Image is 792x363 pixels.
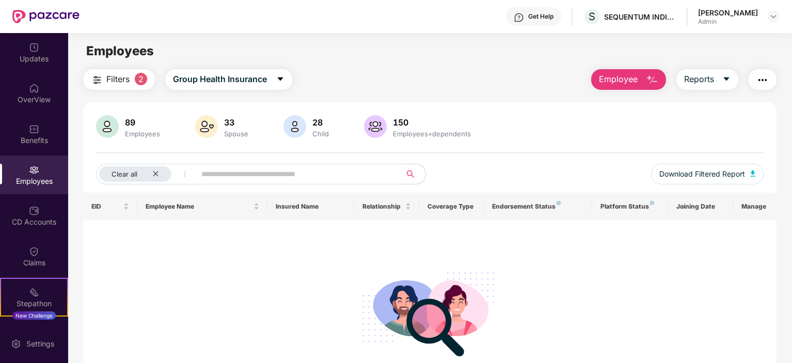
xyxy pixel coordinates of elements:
[646,74,658,86] img: svg+xml;base64,PHN2ZyB4bWxucz0iaHR0cDovL3d3dy53My5vcmcvMjAwMC9zdmciIHhtbG5zOnhsaW5rPSJodHRwOi8vd3...
[492,202,584,211] div: Endorsement Status
[23,339,57,349] div: Settings
[733,193,777,220] th: Manage
[400,170,420,178] span: search
[1,298,67,309] div: Stepathon
[96,164,199,184] button: Clear allclose
[310,130,331,138] div: Child
[195,115,218,138] img: svg+xml;base64,PHN2ZyB4bWxucz0iaHR0cDovL3d3dy53My5vcmcvMjAwMC9zdmciIHhtbG5zOnhsaW5rPSJodHRwOi8vd3...
[354,193,419,220] th: Relationship
[135,73,147,85] span: 2
[137,193,267,220] th: Employee Name
[668,193,733,220] th: Joining Date
[362,202,403,211] span: Relationship
[400,164,426,184] button: search
[276,75,284,84] span: caret-down
[684,73,714,86] span: Reports
[222,130,250,138] div: Spouse
[112,170,137,178] span: Clear all
[698,8,758,18] div: [PERSON_NAME]
[91,202,121,211] span: EID
[11,339,21,349] img: svg+xml;base64,PHN2ZyBpZD0iU2V0dGluZy0yMHgyMCIgeG1sbnM9Imh0dHA6Ly93d3cudzMub3JnLzIwMDAvc3ZnIiB3aW...
[123,130,162,138] div: Employees
[310,117,331,128] div: 28
[283,115,306,138] img: svg+xml;base64,PHN2ZyB4bWxucz0iaHR0cDovL3d3dy53My5vcmcvMjAwMC9zdmciIHhtbG5zOnhsaW5rPSJodHRwOi8vd3...
[29,165,39,175] img: svg+xml;base64,PHN2ZyBpZD0iRW1wbG95ZWVzIiB4bWxucz0iaHR0cDovL3d3dy53My5vcmcvMjAwMC9zdmciIHdpZHRoPS...
[83,69,155,90] button: Filters2
[676,69,738,90] button: Reportscaret-down
[557,201,561,205] img: svg+xml;base64,PHN2ZyB4bWxucz0iaHR0cDovL3d3dy53My5vcmcvMjAwMC9zdmciIHdpZHRoPSI4IiBoZWlnaHQ9IjgiIH...
[514,12,524,23] img: svg+xml;base64,PHN2ZyBpZD0iSGVscC0zMngzMiIgeG1sbnM9Imh0dHA6Ly93d3cudzMub3JnLzIwMDAvc3ZnIiB3aWR0aD...
[29,42,39,53] img: svg+xml;base64,PHN2ZyBpZD0iVXBkYXRlZCIgeG1sbnM9Imh0dHA6Ly93d3cudzMub3JnLzIwMDAvc3ZnIiB3aWR0aD0iMj...
[12,311,56,320] div: New Challenge
[106,73,130,86] span: Filters
[589,10,595,23] span: S
[722,75,731,84] span: caret-down
[364,115,387,138] img: svg+xml;base64,PHN2ZyB4bWxucz0iaHR0cDovL3d3dy53My5vcmcvMjAwMC9zdmciIHhtbG5zOnhsaW5rPSJodHRwOi8vd3...
[29,124,39,134] img: svg+xml;base64,PHN2ZyBpZD0iQmVuZWZpdHMiIHhtbG5zPSJodHRwOi8vd3d3LnczLm9yZy8yMDAwL3N2ZyIgd2lkdGg9Ij...
[12,10,80,23] img: New Pazcare Logo
[591,69,666,90] button: Employee
[173,73,267,86] span: Group Health Insurance
[659,168,745,180] span: Download Filtered Report
[146,202,251,211] span: Employee Name
[96,115,119,138] img: svg+xml;base64,PHN2ZyB4bWxucz0iaHR0cDovL3d3dy53My5vcmcvMjAwMC9zdmciIHhtbG5zOnhsaW5rPSJodHRwOi8vd3...
[222,117,250,128] div: 33
[391,130,473,138] div: Employees+dependents
[152,170,159,177] span: close
[86,43,154,58] span: Employees
[750,170,755,177] img: svg+xml;base64,PHN2ZyB4bWxucz0iaHR0cDovL3d3dy53My5vcmcvMjAwMC9zdmciIHhtbG5zOnhsaW5rPSJodHRwOi8vd3...
[29,83,39,93] img: svg+xml;base64,PHN2ZyBpZD0iSG9tZSIgeG1sbnM9Imh0dHA6Ly93d3cudzMub3JnLzIwMDAvc3ZnIiB3aWR0aD0iMjAiIG...
[391,117,473,128] div: 150
[165,69,292,90] button: Group Health Insurancecaret-down
[123,117,162,128] div: 89
[604,12,676,22] div: SEQUENTUM INDIA PRIVATE LIMITED
[769,12,778,21] img: svg+xml;base64,PHN2ZyBpZD0iRHJvcGRvd24tMzJ4MzIiIHhtbG5zPSJodHRwOi8vd3d3LnczLm9yZy8yMDAwL3N2ZyIgd2...
[600,202,660,211] div: Platform Status
[651,164,764,184] button: Download Filtered Report
[91,74,103,86] img: svg+xml;base64,PHN2ZyB4bWxucz0iaHR0cDovL3d3dy53My5vcmcvMjAwMC9zdmciIHdpZHRoPSIyNCIgaGVpZ2h0PSIyNC...
[698,18,758,26] div: Admin
[29,246,39,257] img: svg+xml;base64,PHN2ZyBpZD0iQ2xhaW0iIHhtbG5zPSJodHRwOi8vd3d3LnczLm9yZy8yMDAwL3N2ZyIgd2lkdGg9IjIwIi...
[29,287,39,297] img: svg+xml;base64,PHN2ZyB4bWxucz0iaHR0cDovL3d3dy53My5vcmcvMjAwMC9zdmciIHdpZHRoPSIyMSIgaGVpZ2h0PSIyMC...
[267,193,354,220] th: Insured Name
[528,12,553,21] div: Get Help
[419,193,484,220] th: Coverage Type
[29,206,39,216] img: svg+xml;base64,PHN2ZyBpZD0iQ0RfQWNjb3VudHMiIGRhdGEtbmFtZT0iQ0QgQWNjb3VudHMiIHhtbG5zPSJodHRwOi8vd3...
[83,193,137,220] th: EID
[756,74,769,86] img: svg+xml;base64,PHN2ZyB4bWxucz0iaHR0cDovL3d3dy53My5vcmcvMjAwMC9zdmciIHdpZHRoPSIyNCIgaGVpZ2h0PSIyNC...
[599,73,638,86] span: Employee
[650,201,654,205] img: svg+xml;base64,PHN2ZyB4bWxucz0iaHR0cDovL3d3dy53My5vcmcvMjAwMC9zdmciIHdpZHRoPSI4IiBoZWlnaHQ9IjgiIH...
